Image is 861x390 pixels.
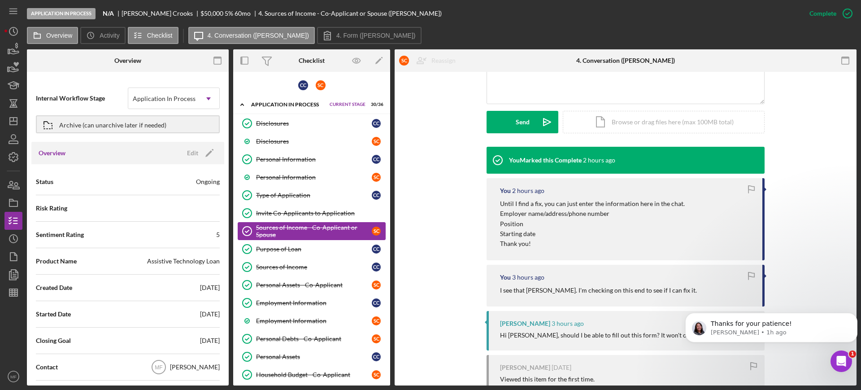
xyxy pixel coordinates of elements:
label: 4. Conversation ([PERSON_NAME]) [208,32,309,39]
a: Personal Assets - Co-ApplicantSC [238,276,386,294]
a: Personal AssetsCC [238,348,386,366]
div: Edit [187,146,198,160]
div: Overview [114,57,141,64]
div: Personal Information [256,156,372,163]
div: 4. Conversation ([PERSON_NAME]) [576,57,675,64]
p: I see that [PERSON_NAME]. I'm checking on this end to see if I can fix it. [500,285,697,295]
b: New Feature Alert! [26,121,93,128]
span: sleeping reaction [112,293,135,314]
time: 2025-10-07 21:47 [552,364,571,371]
div: C C [372,191,381,200]
div: [DATE] [200,283,220,292]
span: Product Name [36,257,77,266]
div: [PERSON_NAME] [500,320,550,327]
span: Closing Goal [36,336,71,345]
div: S C [372,316,381,325]
div: Household Budget - Co-Applicant [256,371,372,378]
text: MF [155,364,162,371]
div: S C [372,280,381,289]
div: Our offices are closed for the Fourth of July Holiday until [DATE]. [27,54,163,71]
button: Complete [800,4,857,22]
span: 1 [849,351,856,358]
div: [DATE] [200,310,220,319]
div: Close [157,4,174,20]
p: Active [DATE] [43,11,83,20]
div: [PERSON_NAME] Crooks [122,10,200,17]
div: S C [372,137,381,146]
span: Current Stage [330,102,365,107]
div: Application In Process [251,102,325,107]
div: [PERSON_NAME] [170,363,220,372]
div: S C [316,80,326,90]
b: without immediately inviting your client [18,160,159,176]
label: Overview [46,32,72,39]
button: Home [140,4,157,21]
a: Click here to learn how to use it! [18,240,121,247]
div: Employment Information [256,317,372,324]
div: Personal Assets - Co-Applicant [256,281,372,289]
div: You [500,187,511,194]
div: C C [372,155,381,164]
span: tada reaction [90,293,112,314]
div: Hi [PERSON_NAME], should I be able to fill out this form? It won't open up. [500,332,707,339]
span: [PERSON_NAME] [40,102,88,109]
a: Purpose of LoanCC [238,240,386,258]
div: Application In Process [133,95,196,102]
h3: Overview [39,149,65,158]
div: S C [372,334,381,343]
div: S C [399,56,409,66]
div: You can now in Lenderfit and start working on them ! [18,151,161,178]
div: Type of Application [256,192,372,199]
a: DisclosuresSC [238,132,386,150]
div: Complete [809,4,836,22]
button: 4. Conversation ([PERSON_NAME]) [188,27,315,44]
img: Profile image for Allison [18,99,33,113]
button: MF [4,368,22,386]
span: Status [36,177,53,186]
div: Purpose of Loan [256,245,372,253]
div: 4. Sources of Income - Co-Applicant or Spouse ([PERSON_NAME]) [258,10,442,17]
div: You Marked this Complete [509,157,582,164]
a: Employment InformationSC [238,312,386,330]
div: You [500,274,511,281]
span: $50,000 [200,9,223,17]
div: C C [372,245,381,254]
div: S C [372,173,381,182]
p: Starting date [500,229,685,239]
div: S C [372,370,381,379]
p: Position [500,219,685,229]
label: 4. Form ([PERSON_NAME]) [336,32,416,39]
button: go back [6,4,23,21]
button: Send [487,111,558,133]
a: Type of ApplicationCC [238,186,386,204]
a: Invite Co-Applicants to Application [238,204,386,222]
iframe: Intercom notifications message [682,294,861,366]
button: Archive (can unarchive later if needed) [36,115,220,133]
div: Checklist [299,57,325,64]
b: N/A [103,10,114,17]
p: Thank you! [500,239,685,249]
div: [DATE] [200,336,220,345]
div: Assistive Technology Loan [147,257,220,266]
time: 2025-10-08 19:48 [583,157,615,164]
button: Checklist [128,27,178,44]
time: 2025-10-08 19:07 [552,320,584,327]
span: 👎 [70,295,87,312]
span: Risk Rating [36,204,67,213]
div: Send [516,111,530,133]
span: 🎉 [92,295,110,312]
span: 1 reaction [67,293,90,314]
a: Employment InformationCC [238,294,386,312]
div: [PERSON_NAME] [500,364,550,371]
a: DisclosuresCC [238,114,386,132]
span: 💜 [47,295,65,312]
div: Archive (can unarchive later if needed) [59,116,166,132]
button: SCReassign [395,52,465,70]
div: Disclosures [256,138,372,145]
iframe: Intercom live chat [831,351,852,372]
time: 2025-10-08 19:47 [512,187,544,194]
b: create new projects [57,152,128,159]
